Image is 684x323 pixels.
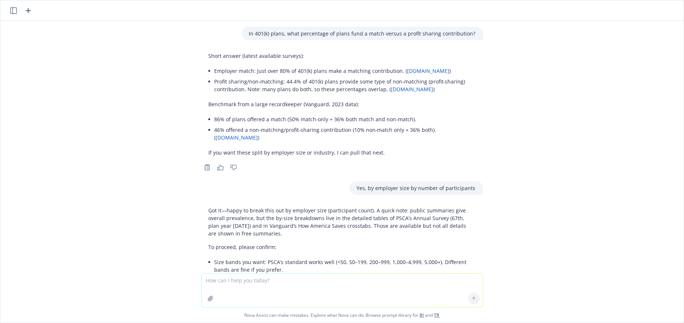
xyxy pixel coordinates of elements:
a: [DOMAIN_NAME] [216,134,258,141]
svg: Copy to clipboard [204,164,211,171]
li: 46% offered a non‑matching/profit‑sharing contribution (10% non‑match only + 36% both). ( ) [215,125,476,143]
p: Got it—happy to break this out by employer size (participant count). A quick note: public summari... [209,207,476,237]
li: Profit sharing/non‑matching: 44.4% of 401(k) plans provide some type of non‑matching (profit‑shar... [215,76,476,94]
p: Benchmark from a large recordkeeper (Vanguard, 2023 data): [209,100,476,108]
li: Employer match: Just over 80% of 401(k) plans make a matching contribution. ( ) [215,66,476,76]
li: 86% of plans offered a match (50% match-only + 36% both match and non‑match). [215,114,476,125]
p: To proceed, please confirm: [209,243,476,251]
a: BI [420,312,424,318]
a: TR [434,312,440,318]
p: Short answer (latest available surveys): [209,52,476,60]
a: [DOMAIN_NAME] [407,67,450,74]
button: Thumbs down [228,162,239,172]
p: In 401(k) plans, what percentage of plans fund a match versus a profit sharing contribution? [249,30,476,37]
p: Yes, by employer size by number of participants [357,184,476,192]
p: If you want these split by employer size or industry, I can pull that next. [209,149,476,156]
li: Size bands you want: PSCA’s standard works well (<50, 50–199, 200–999, 1,000–4,999, 5,000+). Diff... [215,257,476,275]
a: [DOMAIN_NAME] [391,86,434,93]
span: Nova Assist can make mistakes. Explore what Nova can do: Browse prompt library for and [3,308,681,323]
